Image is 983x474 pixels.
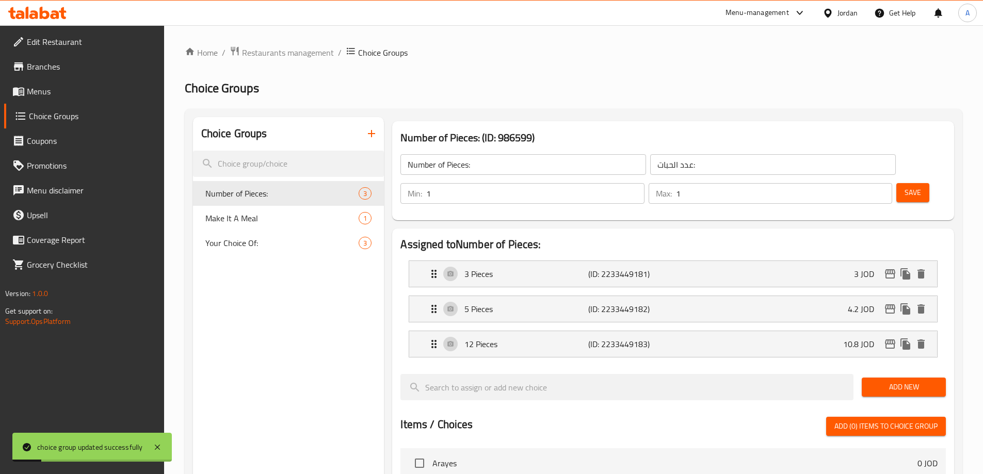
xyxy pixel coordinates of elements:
span: Menus [27,85,156,97]
span: Grocery Checklist [27,258,156,271]
button: duplicate [898,301,913,317]
span: Add (0) items to choice group [834,420,938,433]
h2: Assigned to Number of Pieces: [400,237,946,252]
div: Choices [359,237,372,249]
div: Jordan [837,7,858,19]
li: Expand [400,326,946,362]
span: 1 [359,214,371,223]
div: Number of Pieces:3 [193,181,384,206]
div: Choices [359,212,372,224]
button: edit [882,301,898,317]
input: search [400,374,853,400]
button: Add (0) items to choice group [826,417,946,436]
button: Save [896,183,929,202]
h3: Number of Pieces: (ID: 986599) [400,129,946,146]
h2: Choice Groups [201,126,267,141]
p: (ID: 2233449182) [588,303,671,315]
li: Expand [400,256,946,291]
span: Number of Pieces: [205,187,359,200]
p: 3 JOD [854,268,882,280]
span: Upsell [27,209,156,221]
div: Make It A Meal1 [193,206,384,231]
span: Arayes [432,457,917,469]
a: Upsell [4,203,164,227]
p: Max: [656,187,672,200]
span: 3 [359,189,371,199]
button: delete [913,266,929,282]
button: duplicate [898,336,913,352]
span: Select choice [409,452,430,474]
a: Support.OpsPlatform [5,315,71,328]
p: 0 JOD [917,457,938,469]
p: (ID: 2233449183) [588,338,671,350]
a: Branches [4,54,164,79]
span: 3 [359,238,371,248]
span: Coverage Report [27,234,156,246]
p: (ID: 2233449181) [588,268,671,280]
span: Save [905,186,921,199]
div: choice group updated successfully [37,442,143,453]
button: duplicate [898,266,913,282]
a: Restaurants management [230,46,334,59]
span: Menu disclaimer [27,184,156,197]
a: Promotions [4,153,164,178]
li: / [338,46,342,59]
span: Add New [870,381,938,394]
button: delete [913,336,929,352]
a: Choice Groups [4,104,164,128]
div: Choices [359,187,372,200]
span: Make It A Meal [205,212,359,224]
div: Your Choice Of:3 [193,231,384,255]
a: Home [185,46,218,59]
li: Expand [400,291,946,326]
p: 5 Pieces [464,303,588,315]
a: Coverage Report [4,227,164,252]
a: Grocery Checklist [4,252,164,277]
a: Menus [4,79,164,104]
button: edit [882,266,898,282]
a: Menu disclaimer [4,178,164,203]
span: Choice Groups [358,46,408,59]
span: 1.0.0 [32,287,48,300]
li: / [222,46,225,59]
span: Version: [5,287,30,300]
p: Min: [408,187,422,200]
span: Promotions [27,159,156,172]
p: 12 Pieces [464,338,588,350]
button: delete [913,301,929,317]
div: Expand [409,331,937,357]
span: Branches [27,60,156,73]
span: Get support on: [5,304,53,318]
p: 3 Pieces [464,268,588,280]
button: edit [882,336,898,352]
span: Edit Restaurant [27,36,156,48]
div: Menu-management [726,7,789,19]
span: Coupons [27,135,156,147]
p: 4.2 JOD [848,303,882,315]
a: Coupons [4,128,164,153]
span: A [965,7,970,19]
div: Expand [409,296,937,322]
nav: breadcrumb [185,46,962,59]
button: Add New [862,378,946,397]
div: Expand [409,261,937,287]
p: 10.8 JOD [843,338,882,350]
input: search [193,151,384,177]
span: Restaurants management [242,46,334,59]
span: Choice Groups [185,76,259,100]
h2: Items / Choices [400,417,473,432]
a: Edit Restaurant [4,29,164,54]
span: Choice Groups [29,110,156,122]
span: Your Choice Of: [205,237,359,249]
